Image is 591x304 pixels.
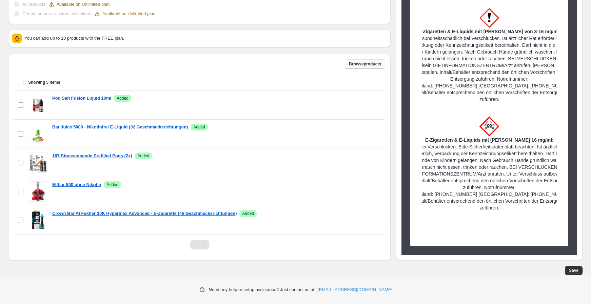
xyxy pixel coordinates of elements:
a: Elfbar 800 ohne Nikotin [52,181,101,188]
strong: E-Zigaretten & E-Liquids mit [PERSON_NAME] 16 mg/ml: [425,137,554,143]
p: Certain smart or custom collections [22,11,91,17]
nav: Pagination [190,240,209,249]
p: All products [22,1,45,8]
img: Pod Salt Fusion Liquid 10ml [28,95,48,115]
span: Added [138,153,150,159]
span: Added [242,211,254,216]
img: Ausrufezeichen.gif [479,8,499,28]
span: Added [106,182,118,187]
span: Save [569,268,578,273]
p: You can add up to 10 products with the FREE plan. [24,35,387,42]
a: 187 Strassenbande Prefilled Pods (2x) [52,153,132,159]
span: Browse products [349,61,381,67]
a: [EMAIL_ADDRESS][DOMAIN_NAME] [318,286,392,293]
img: Bar Juice 5000 - Nikotinfrei E-Liquid (32 Geschmacksrichtungen) [28,124,48,144]
a: Bar Juice 5000 - Nikotinfrei E-Liquid (32 Geschmacksrichtungen) [52,124,188,130]
img: 187 Strassenbande Prefilled Pods (2x) [28,153,48,173]
strong: E-Zigaretten & E-Liquids mit [PERSON_NAME] von 3-16 mg/ml: [418,29,560,34]
div: Available on Unlimited plan [48,1,110,8]
a: Pod Salt Fusion Liquid 10ml [52,95,111,102]
a: Crown Bar Al Fakher 30K Hypermax Advanced - E-Zigarette (46 Geschmacksrichtungen) [52,210,237,217]
button: Browseproducts [345,59,385,69]
img: Elfbar 800 ohne Nikotin [28,181,48,202]
span: Added [193,124,205,130]
div: Available on Unlimited plan [94,11,156,17]
span: Added [117,96,129,101]
button: Save [565,266,583,275]
span: Showing 5 items [28,80,60,85]
img: Gift.png [479,116,499,137]
img: Crown Bar Al Fakher 30K Hypermax Advanced - E-Zigarette (46 Geschmacksrichtungen) [28,210,48,230]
